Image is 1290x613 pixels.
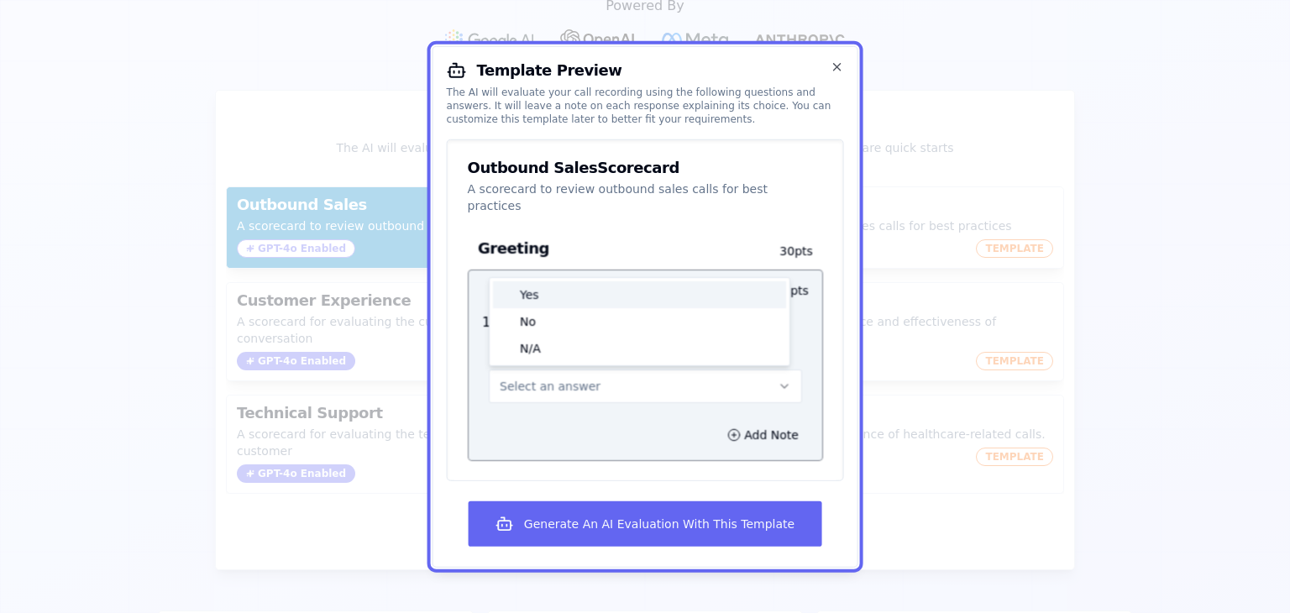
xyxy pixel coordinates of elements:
p: A scorecard to review outbound sales calls for best practices [468,181,823,214]
h3: Greeting [478,238,757,259]
button: Add Note [717,423,809,447]
h3: Outbound Sales Scorecard [468,160,679,176]
div: The AI will evaluate your call recording using the following questions and answers. It will leave... [447,86,844,126]
div: Yes [493,281,786,308]
button: Generate An AI Evaluation With This Template [469,500,821,546]
p: 1 . [475,312,501,353]
div: N/A [493,335,786,362]
span: Select an answer [500,378,600,395]
p: 30 pts [757,243,812,259]
div: No [493,308,786,335]
h2: Template Preview [447,60,844,81]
